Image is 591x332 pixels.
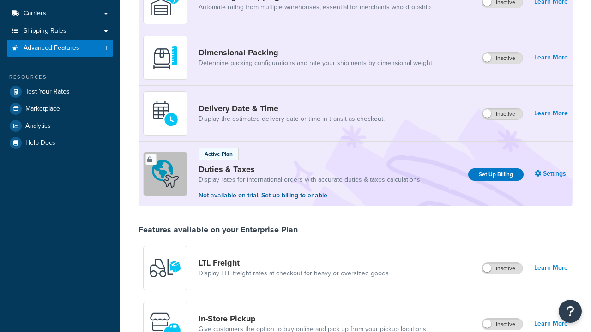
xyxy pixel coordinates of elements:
label: Inactive [482,108,523,119]
span: Carriers [24,10,46,18]
li: Advanced Features [7,40,113,57]
a: Display the estimated delivery date or time in transit as checkout. [199,114,385,124]
a: Analytics [7,118,113,134]
a: Test Your Rates [7,83,113,100]
a: In-Store Pickup [199,314,426,324]
a: Delivery Date & Time [199,103,385,113]
a: Duties & Taxes [199,164,420,174]
a: Help Docs [7,135,113,151]
label: Inactive [482,53,523,64]
img: DTVBYsAAAAAASUVORK5CYII= [149,41,181,74]
span: Shipping Rules [24,27,66,35]
a: Shipping Rules [7,23,113,40]
span: Marketplace [25,105,60,113]
a: Display LTL freight rates at checkout for heavy or oversized goods [199,269,389,278]
a: Automate rating from multiple warehouses, essential for merchants who dropship [199,3,431,12]
p: Active Plan [205,150,233,158]
img: gfkeb5ejjkALwAAAABJRU5ErkJggg== [149,97,181,130]
a: Determine packing configurations and rate your shipments by dimensional weight [199,59,432,68]
label: Inactive [482,319,523,330]
a: Settings [535,167,568,180]
a: LTL Freight [199,258,389,268]
div: Features available on your Enterprise Plan [139,225,298,235]
span: 1 [105,44,107,52]
label: Inactive [482,263,523,274]
a: Set Up Billing [468,168,524,181]
a: Dimensional Packing [199,47,432,58]
p: Not available on trial. Set up billing to enable [199,190,420,201]
a: Learn More [534,317,568,330]
a: Advanced Features1 [7,40,113,57]
span: Advanced Features [24,44,79,52]
div: Resources [7,73,113,81]
a: Marketplace [7,101,113,117]
a: Learn More [534,107,568,120]
a: Carriers [7,5,113,22]
span: Analytics [25,122,51,130]
a: Learn More [534,261,568,274]
span: Help Docs [25,139,55,147]
a: Learn More [534,51,568,64]
a: Display rates for international orders with accurate duties & taxes calculations [199,175,420,184]
span: Test Your Rates [25,88,70,96]
img: y79ZsPf0fXUFUhFXDzUgf+ktZg5F2+ohG75+v3d2s1D9TjoU8PiyCIluIjV41seZevKCRuEjTPPOKHJsQcmKCXGdfprl3L4q7... [149,252,181,284]
button: Open Resource Center [559,300,582,323]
